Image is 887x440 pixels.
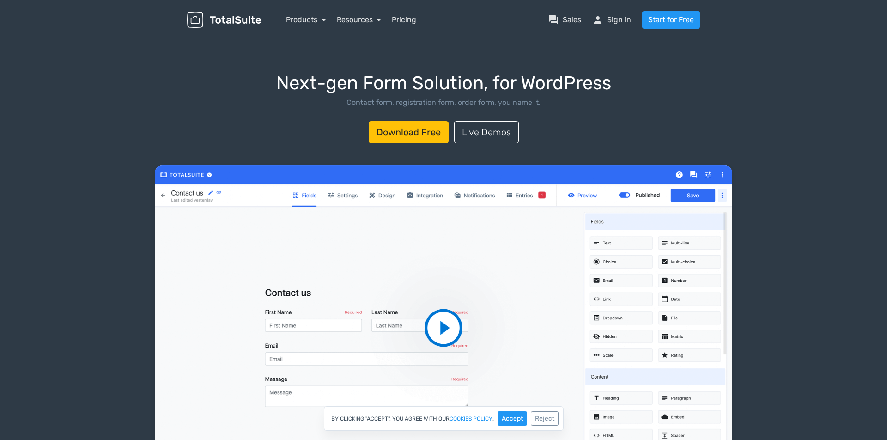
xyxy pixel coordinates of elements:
img: TotalSuite for WordPress [187,12,261,28]
p: Contact form, registration form, order form, you name it. [14,97,873,108]
a: cookies policy [450,416,492,422]
span: question_answer [548,14,559,25]
a: Start for Free [642,11,700,29]
a: Products [286,15,326,24]
a: Pricing [392,14,416,25]
a: Resources [337,15,381,24]
a: Live Demos [454,121,519,143]
a: Download Free [369,121,449,143]
span: person [592,14,603,25]
div: By clicking "Accept", you agree with our . [324,406,564,431]
button: Reject [531,411,559,426]
h1: Next-gen Form Solution, for WordPress [14,73,873,93]
a: personSign in [592,14,631,25]
a: question_answerSales [548,14,581,25]
button: Accept [498,411,527,426]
